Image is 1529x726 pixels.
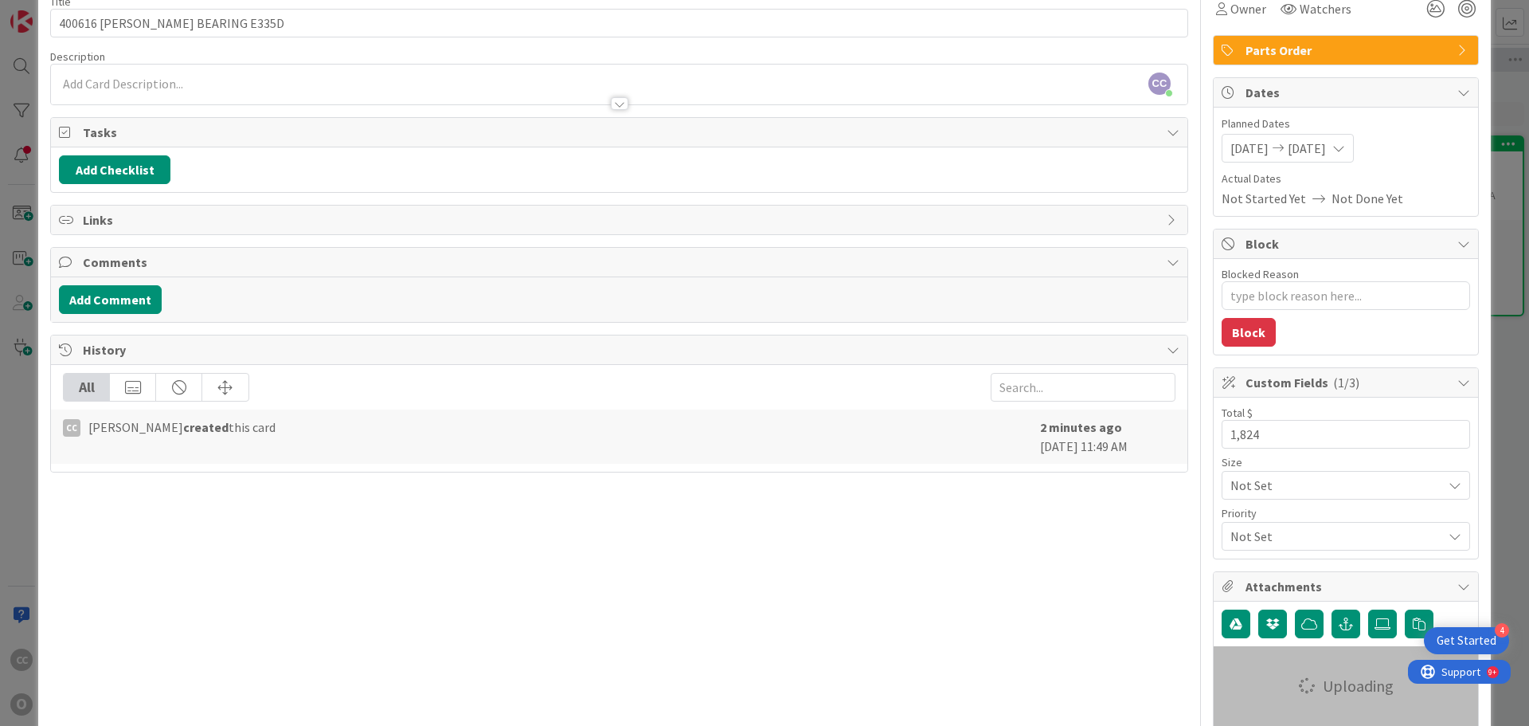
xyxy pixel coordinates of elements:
span: Planned Dates [1222,116,1470,132]
button: Add Comment [59,285,162,314]
span: [DATE] [1288,139,1326,158]
div: Uploading [1214,646,1478,726]
span: History [83,340,1159,359]
span: Not Done Yet [1332,189,1403,208]
span: Actual Dates [1222,171,1470,187]
input: type card name here... [50,9,1188,37]
div: 4 [1495,623,1509,638]
input: Search... [991,373,1175,402]
span: Block [1245,234,1449,253]
b: created [183,419,229,435]
span: ( 1/3 ) [1333,375,1359,390]
button: Block [1222,318,1276,347]
span: Custom Fields [1245,373,1449,392]
div: Priority [1222,508,1470,519]
span: Description [50,49,105,64]
div: 9+ [80,6,88,19]
span: Comments [83,253,1159,272]
span: Tasks [83,123,1159,142]
span: Attachments [1245,577,1449,596]
b: 2 minutes ago [1040,419,1122,435]
span: Support [33,2,72,22]
span: [PERSON_NAME] this card [88,418,276,437]
span: Parts Order [1245,41,1449,60]
button: Add Checklist [59,155,170,184]
span: Not Started Yet [1222,189,1306,208]
div: Size [1222,457,1470,468]
label: Total $ [1222,406,1253,420]
div: [DATE] 11:49 AM [1040,418,1175,456]
div: All [64,374,110,401]
div: CC [63,419,80,437]
div: Open Get Started checklist, remaining modules: 4 [1424,627,1509,654]
span: Dates [1245,83,1449,102]
span: [DATE] [1230,139,1269,158]
span: CC [1148,73,1171,95]
div: Get Started [1437,633,1496,649]
label: Blocked Reason [1222,267,1299,281]
span: Links [83,210,1159,230]
span: Not Set [1230,525,1434,547]
span: Not Set [1230,474,1434,496]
